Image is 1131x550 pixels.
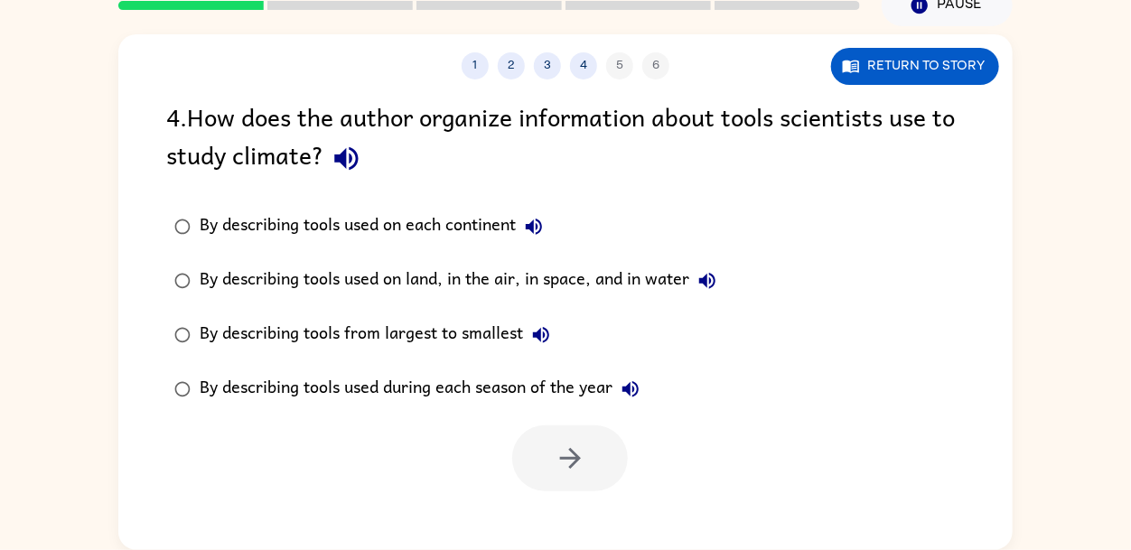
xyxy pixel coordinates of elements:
[523,317,559,353] button: By describing tools from largest to smallest
[689,263,725,299] button: By describing tools used on land, in the air, in space, and in water
[498,52,525,79] button: 2
[166,98,965,182] div: 4 . How does the author organize information about tools scientists use to study climate?
[200,263,725,299] div: By describing tools used on land, in the air, in space, and in water
[200,317,559,353] div: By describing tools from largest to smallest
[516,209,552,245] button: By describing tools used on each continent
[534,52,561,79] button: 3
[612,371,649,407] button: By describing tools used during each season of the year
[462,52,489,79] button: 1
[570,52,597,79] button: 4
[200,209,552,245] div: By describing tools used on each continent
[200,371,649,407] div: By describing tools used during each season of the year
[831,48,999,85] button: Return to story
